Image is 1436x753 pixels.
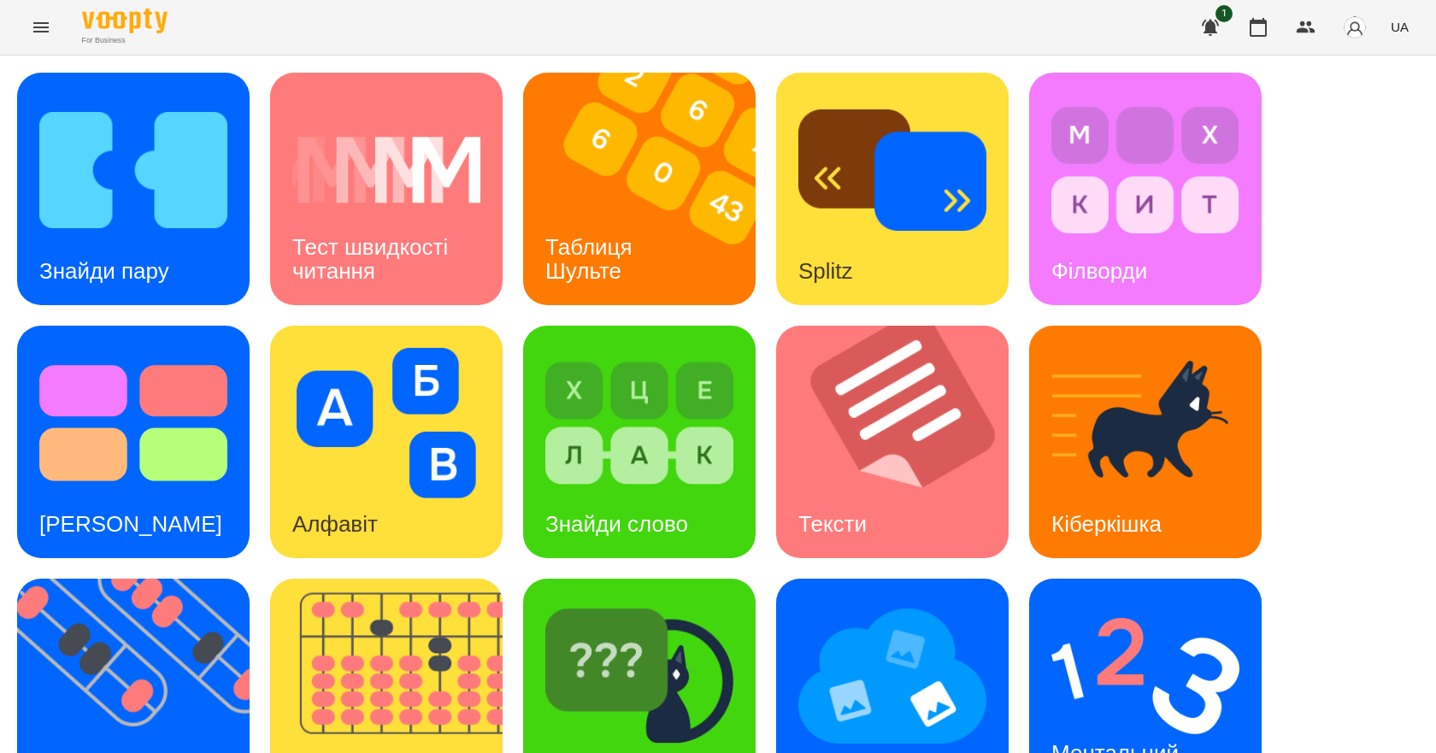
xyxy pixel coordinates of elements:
a: ТекстиТексти [776,326,1009,558]
a: Таблиця ШультеТаблиця Шульте [523,73,756,305]
img: Splitz [798,95,986,245]
img: Знайди пару [39,95,227,245]
h3: Філворди [1051,258,1147,284]
h3: Splitz [798,258,853,284]
a: SplitzSplitz [776,73,1009,305]
a: Тест Струпа[PERSON_NAME] [17,326,250,558]
h3: Знайди пару [39,258,169,284]
img: avatar_s.png [1343,15,1367,39]
span: For Business [82,35,168,46]
a: КіберкішкаКіберкішка [1029,326,1262,558]
a: АлфавітАлфавіт [270,326,503,558]
img: Таблиця Шульте [523,73,777,305]
span: UA [1391,18,1409,36]
h3: Кіберкішка [1051,511,1162,537]
img: Тексти [776,326,1030,558]
span: 1 [1215,5,1233,22]
img: Мнемотехніка [798,601,986,751]
a: Знайди словоЗнайди слово [523,326,756,558]
h3: Знайди слово [545,511,688,537]
img: Філворди [1051,95,1239,245]
h3: Таблиця Шульте [545,234,639,283]
img: Знайди слово [545,348,733,498]
img: Тест швидкості читання [292,95,480,245]
img: Алфавіт [292,348,480,498]
h3: Алфавіт [292,511,378,537]
img: Знайди Кіберкішку [545,601,733,751]
button: UA [1384,11,1415,43]
img: Voopty Logo [82,9,168,33]
img: Тест Струпа [39,348,227,498]
button: Menu [21,7,62,48]
img: Ментальний рахунок [1051,601,1239,751]
a: Тест швидкості читанняТест швидкості читання [270,73,503,305]
a: Знайди паруЗнайди пару [17,73,250,305]
h3: Тексти [798,511,867,537]
h3: [PERSON_NAME] [39,511,222,537]
img: Кіберкішка [1051,348,1239,498]
a: ФілвордиФілворди [1029,73,1262,305]
h3: Тест швидкості читання [292,234,454,283]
